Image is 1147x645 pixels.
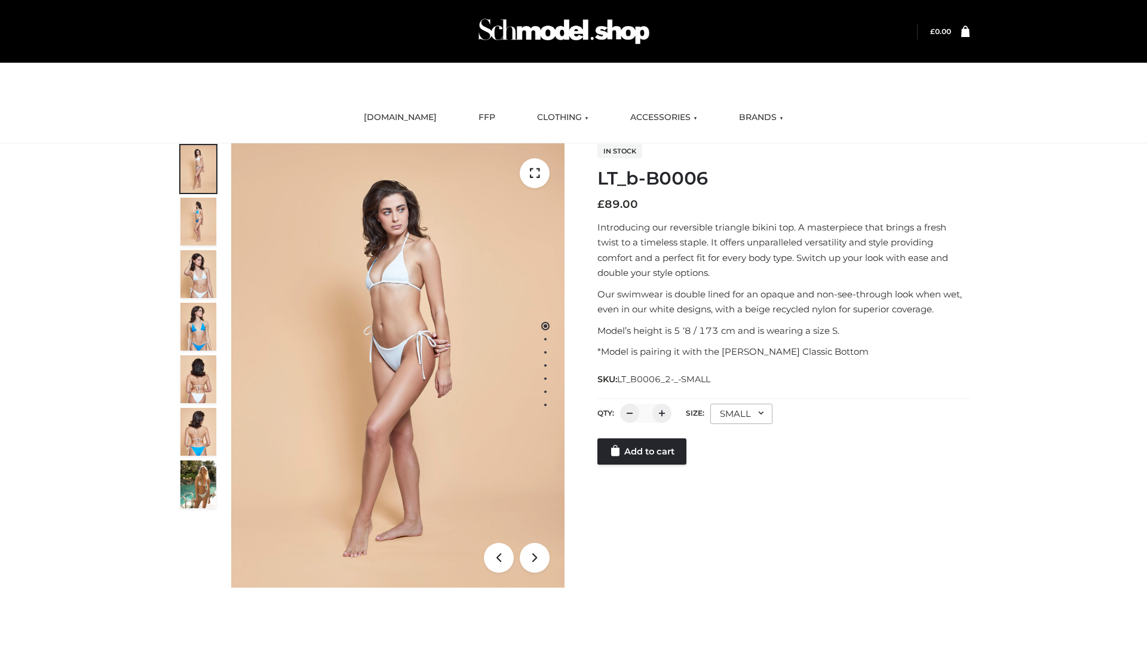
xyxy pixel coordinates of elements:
bdi: 0.00 [930,27,951,36]
span: £ [930,27,935,36]
img: ArielClassicBikiniTop_CloudNine_AzureSky_OW114ECO_3-scaled.jpg [180,250,216,298]
span: SKU: [597,372,711,386]
a: ACCESSORIES [621,105,706,131]
img: ArielClassicBikiniTop_CloudNine_AzureSky_OW114ECO_1-scaled.jpg [180,145,216,193]
p: Introducing our reversible triangle bikini top. A masterpiece that brings a fresh twist to a time... [597,220,970,281]
img: ArielClassicBikiniTop_CloudNine_AzureSky_OW114ECO_8-scaled.jpg [180,408,216,456]
a: £0.00 [930,27,951,36]
img: Arieltop_CloudNine_AzureSky2.jpg [180,460,216,508]
bdi: 89.00 [597,198,638,211]
a: FFP [470,105,504,131]
label: Size: [686,408,704,417]
span: In stock [597,144,642,158]
p: Our swimwear is double lined for an opaque and non-see-through look when wet, even in our white d... [597,287,970,317]
p: *Model is pairing it with the [PERSON_NAME] Classic Bottom [597,344,970,360]
img: ArielClassicBikiniTop_CloudNine_AzureSky_OW114ECO_2-scaled.jpg [180,198,216,245]
img: ArielClassicBikiniTop_CloudNine_AzureSky_OW114ECO_7-scaled.jpg [180,355,216,403]
a: BRANDS [730,105,792,131]
img: Schmodel Admin 964 [474,8,654,55]
a: [DOMAIN_NAME] [355,105,446,131]
img: ArielClassicBikiniTop_CloudNine_AzureSky_OW114ECO_1 [231,143,565,588]
span: LT_B0006_2-_-SMALL [617,374,710,385]
a: Add to cart [597,438,686,465]
span: £ [597,198,605,211]
p: Model’s height is 5 ‘8 / 173 cm and is wearing a size S. [597,323,970,339]
div: SMALL [710,404,772,424]
label: QTY: [597,408,614,417]
h1: LT_b-B0006 [597,168,970,189]
a: CLOTHING [528,105,597,131]
img: ArielClassicBikiniTop_CloudNine_AzureSky_OW114ECO_4-scaled.jpg [180,303,216,351]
